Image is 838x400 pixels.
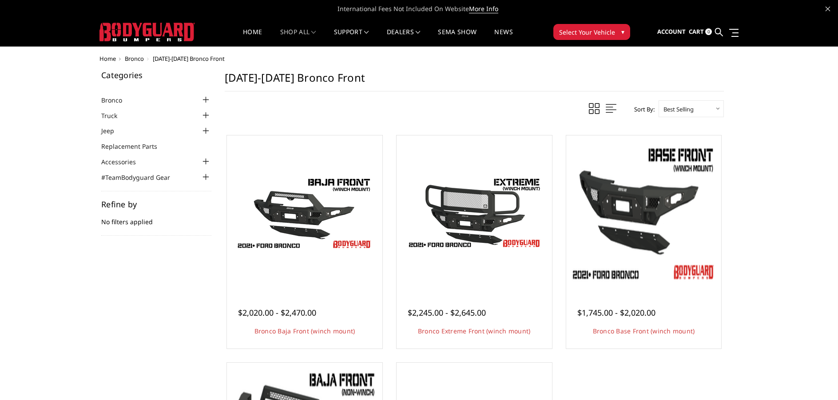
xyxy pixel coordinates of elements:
a: Support [334,29,369,46]
a: shop all [280,29,316,46]
span: Select Your Vehicle [559,28,615,37]
a: News [494,29,512,46]
a: Bronco [101,95,133,105]
a: Home [99,55,116,63]
a: Truck [101,111,128,120]
a: Account [657,20,686,44]
span: $2,245.00 - $2,645.00 [408,307,486,318]
span: [DATE]-[DATE] Bronco Front [153,55,225,63]
a: SEMA Show [438,29,477,46]
a: Cart 0 [689,20,712,44]
a: Bronco Extreme Front (winch mount) Bronco Extreme Front (winch mount) [399,138,550,289]
a: Replacement Parts [101,142,168,151]
span: $1,745.00 - $2,020.00 [577,307,655,318]
span: 0 [705,28,712,35]
h5: Categories [101,71,211,79]
button: Select Your Vehicle [553,24,630,40]
a: Home [243,29,262,46]
a: More Info [469,4,498,13]
a: Bronco [125,55,144,63]
img: BODYGUARD BUMPERS [99,23,195,41]
h1: [DATE]-[DATE] Bronco Front [225,71,724,91]
a: Dealers [387,29,421,46]
h5: Refine by [101,200,211,208]
a: #TeamBodyguard Gear [101,173,181,182]
a: Jeep [101,126,125,135]
span: Cart [689,28,704,36]
span: $2,020.00 - $2,470.00 [238,307,316,318]
a: Accessories [101,157,147,166]
div: No filters applied [101,200,211,236]
a: Bronco Extreme Front (winch mount) [418,327,531,335]
span: ▾ [621,27,624,36]
a: Freedom Series - Bronco Base Front Bumper Bronco Base Front (winch mount) [568,138,719,289]
a: Bronco Baja Front (winch mount) [254,327,355,335]
label: Sort By: [629,103,655,116]
a: Bronco Base Front (winch mount) [593,327,695,335]
a: Bodyguard Ford Bronco Bronco Baja Front (winch mount) [229,138,380,289]
span: Account [657,28,686,36]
